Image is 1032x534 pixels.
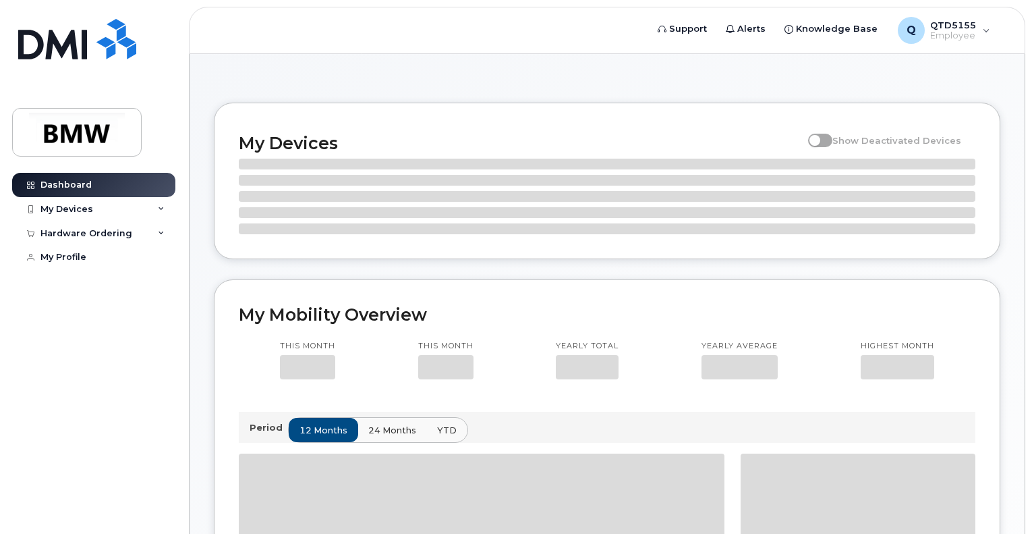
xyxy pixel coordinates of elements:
p: Yearly total [556,341,619,352]
span: Show Deactivated Devices [832,135,961,146]
p: This month [280,341,335,352]
h2: My Devices [239,133,801,153]
p: Period [250,421,288,434]
span: 24 months [368,424,416,437]
span: YTD [437,424,457,437]
p: Highest month [861,341,934,352]
p: Yearly average [701,341,778,352]
h2: My Mobility Overview [239,304,975,325]
p: This month [418,341,474,352]
input: Show Deactivated Devices [808,128,819,138]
